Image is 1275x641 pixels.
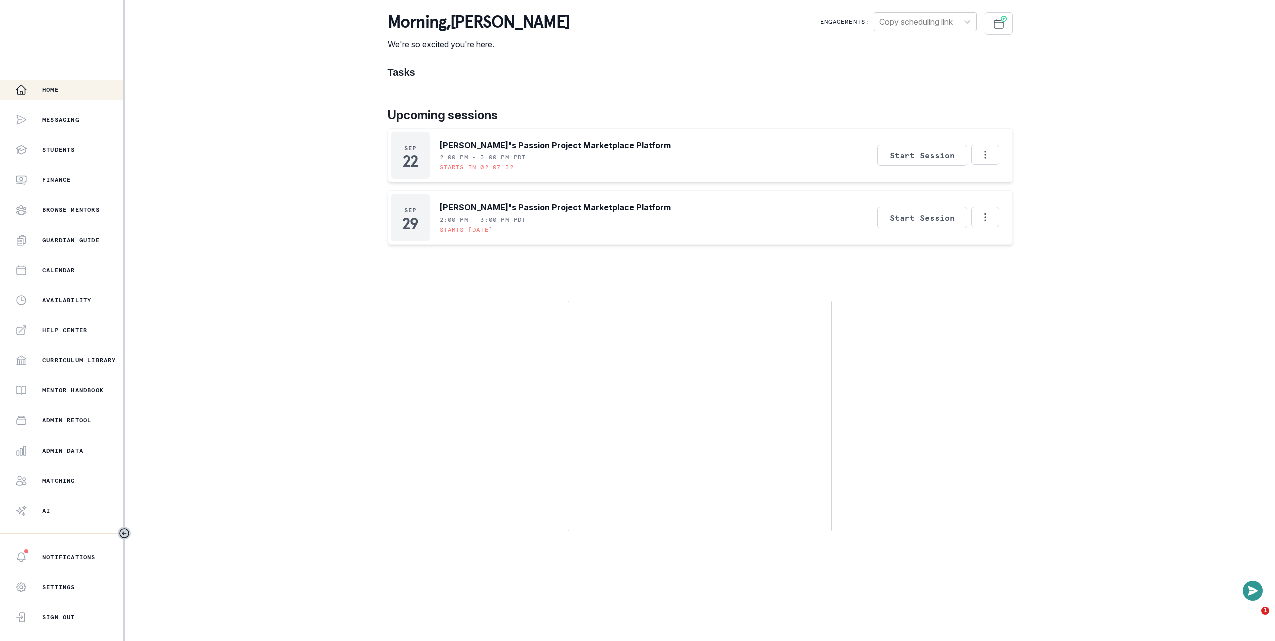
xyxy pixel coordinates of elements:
p: Sign Out [42,613,75,621]
p: Sep [404,144,417,152]
p: Mentor Handbook [42,386,104,394]
p: Browse Mentors [42,206,100,214]
p: Settings [42,583,75,591]
p: Messaging [42,116,79,124]
p: [PERSON_NAME]'s Passion Project Marketplace Platform [440,201,671,213]
p: Students [42,146,75,154]
button: Options [971,145,999,165]
p: Engagements: [820,18,869,26]
p: Matching [42,477,75,485]
button: Start Session [877,145,967,166]
p: Finance [42,176,71,184]
p: Availability [42,296,91,304]
iframe: Intercom live chat [1241,607,1265,631]
p: Sep [404,206,417,215]
p: Starts in 02:07:32 [440,163,514,171]
p: Notifications [42,553,96,561]
p: 2:00 PM - 3:00 PM PDT [440,216,526,224]
p: AI [42,507,50,515]
p: We're so excited you're here. [388,38,570,50]
p: Starts [DATE] [440,226,493,234]
p: Home [42,86,59,94]
button: Start Session [877,207,967,228]
p: Upcoming sessions [388,106,1013,124]
p: Calendar [42,266,75,274]
p: 2:00 PM - 3:00 PM PDT [440,153,526,161]
span: 1 [1261,607,1269,615]
p: 29 [402,219,418,229]
button: Schedule Sessions [985,12,1013,35]
p: Guardian Guide [42,236,100,244]
p: Help Center [42,326,87,334]
button: Options [971,207,999,227]
button: Open or close messaging widget [1243,581,1263,601]
p: Curriculum Library [42,356,116,364]
p: morning , [PERSON_NAME] [388,12,570,32]
div: Copy scheduling link [879,16,953,28]
p: Admin Data [42,447,83,455]
h1: Tasks [388,66,1013,78]
p: 22 [403,156,417,166]
button: Toggle sidebar [118,527,131,540]
p: [PERSON_NAME]'s Passion Project Marketplace Platform [440,139,671,151]
p: Admin Retool [42,416,91,424]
